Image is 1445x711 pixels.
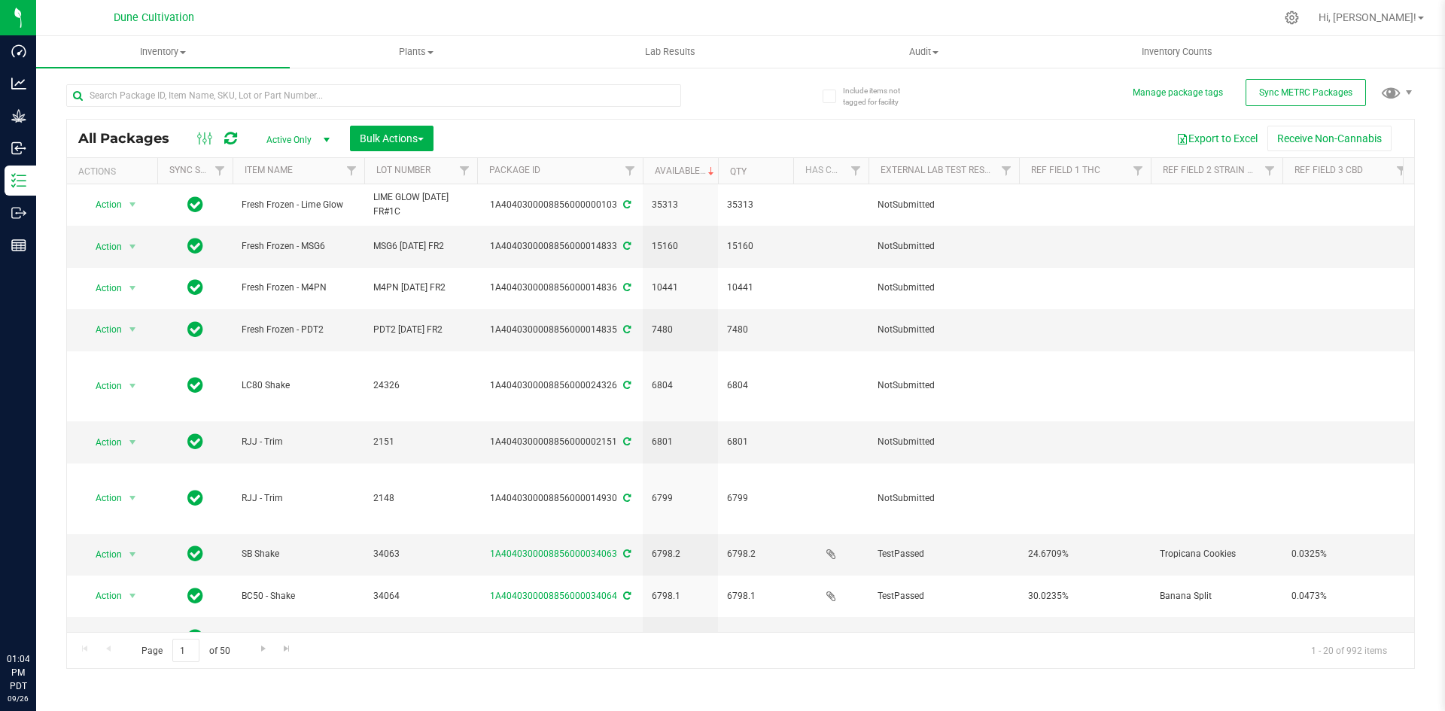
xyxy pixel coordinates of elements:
span: 6798.1 [652,630,709,645]
span: select [123,236,142,257]
span: 1 - 20 of 992 items [1299,639,1399,661]
a: Sync Status [169,165,227,175]
span: 24326 [373,378,468,393]
th: Has COA [793,158,869,184]
span: LIME GLOW [DATE] FR#1C [373,190,468,219]
div: 1A4040300008856000014833 [475,239,645,254]
inline-svg: Outbound [11,205,26,220]
span: 33.7529% [1028,630,1142,645]
a: Filter [844,158,869,184]
inline-svg: Inbound [11,141,26,156]
a: Filter [339,158,364,184]
span: select [123,375,142,397]
span: Action [82,375,123,397]
span: 34064 [373,589,468,603]
span: OC12 Shake [242,630,355,645]
span: TestPassed [878,547,1010,561]
span: In Sync [187,431,203,452]
span: select [123,488,142,509]
span: Tropicana Cookies [1160,547,1273,561]
span: TestPassed [878,630,1010,645]
div: 1A4040300008856000014836 [475,281,645,295]
iframe: Resource center unread badge [44,588,62,606]
span: Sync from Compliance System [621,591,631,601]
span: Fresh Frozen - MSG6 [242,239,355,254]
span: Sync from Compliance System [621,493,631,503]
button: Manage package tags [1133,87,1223,99]
span: 0.0473% [1291,589,1405,603]
span: 6798.2 [652,547,709,561]
a: Audit [797,36,1051,68]
span: Sync from Compliance System [621,241,631,251]
span: Sync METRC Packages [1259,87,1352,98]
span: Action [82,488,123,509]
span: 6801 [652,435,709,449]
span: Sync from Compliance System [621,380,631,390]
inline-svg: Inventory [11,173,26,188]
a: Ref Field 3 CBD [1294,165,1363,175]
a: Inventory [36,36,290,68]
button: Bulk Actions [350,126,433,151]
div: 1A4040300008856000002151 [475,435,645,449]
a: Item Name [245,165,293,175]
inline-svg: Reports [11,238,26,253]
span: Inventory Counts [1121,45,1233,59]
span: Sync from Compliance System [621,436,631,447]
span: 6798.1 [727,630,784,645]
span: select [123,194,142,215]
a: Filter [1389,158,1414,184]
span: Inventory [36,45,290,59]
span: 6801 [727,435,784,449]
span: In Sync [187,194,203,215]
span: 7480 [652,323,709,337]
input: Search Package ID, Item Name, SKU, Lot or Part Number... [66,84,681,107]
div: 1A4040300008856000014835 [475,323,645,337]
a: Filter [994,158,1019,184]
inline-svg: Grow [11,108,26,123]
span: Bulk Actions [360,132,424,144]
span: 34063 [373,547,468,561]
span: NotSubmitted [878,323,1010,337]
span: NotSubmitted [878,435,1010,449]
span: select [123,627,142,649]
span: BC50 - Shake [242,589,355,603]
span: 7480 [727,323,784,337]
a: Filter [452,158,477,184]
span: NotSubmitted [878,239,1010,254]
a: Filter [1126,158,1151,184]
button: Export to Excel [1167,126,1267,151]
span: NotSubmitted [878,378,1010,393]
span: 34065 [373,630,468,645]
span: MSG6 [DATE] FR2 [373,239,468,254]
p: 09/26 [7,693,29,704]
span: In Sync [187,319,203,340]
a: Lot Number [376,165,430,175]
span: 6798.1 [727,589,784,603]
span: 0.0568% [1291,630,1405,645]
span: Sync from Compliance System [621,548,631,559]
inline-svg: Dashboard [11,44,26,59]
a: Filter [618,158,643,184]
span: Action [82,544,123,565]
a: Inventory Counts [1051,36,1304,68]
span: Page of 50 [129,639,242,662]
span: 2151 [373,435,468,449]
span: 6799 [652,491,709,506]
a: 1A4040300008856000034064 [490,591,617,601]
span: NotSubmitted [878,198,1010,212]
span: Fresh Frozen - Lime Glow [242,198,355,212]
span: RJJ - Trim [242,491,355,506]
span: 2148 [373,491,468,506]
span: 6799 [727,491,784,506]
div: Manage settings [1282,11,1301,25]
a: Ref Field 2 Strain Name [1163,165,1273,175]
span: In Sync [187,375,203,396]
span: Action [82,194,123,215]
span: Action [82,585,123,606]
a: Go to the next page [252,639,274,659]
span: 6798.2 [727,547,784,561]
span: Audit [798,45,1050,59]
span: Action [82,432,123,453]
inline-svg: Analytics [11,76,26,91]
span: SB Shake [242,547,355,561]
